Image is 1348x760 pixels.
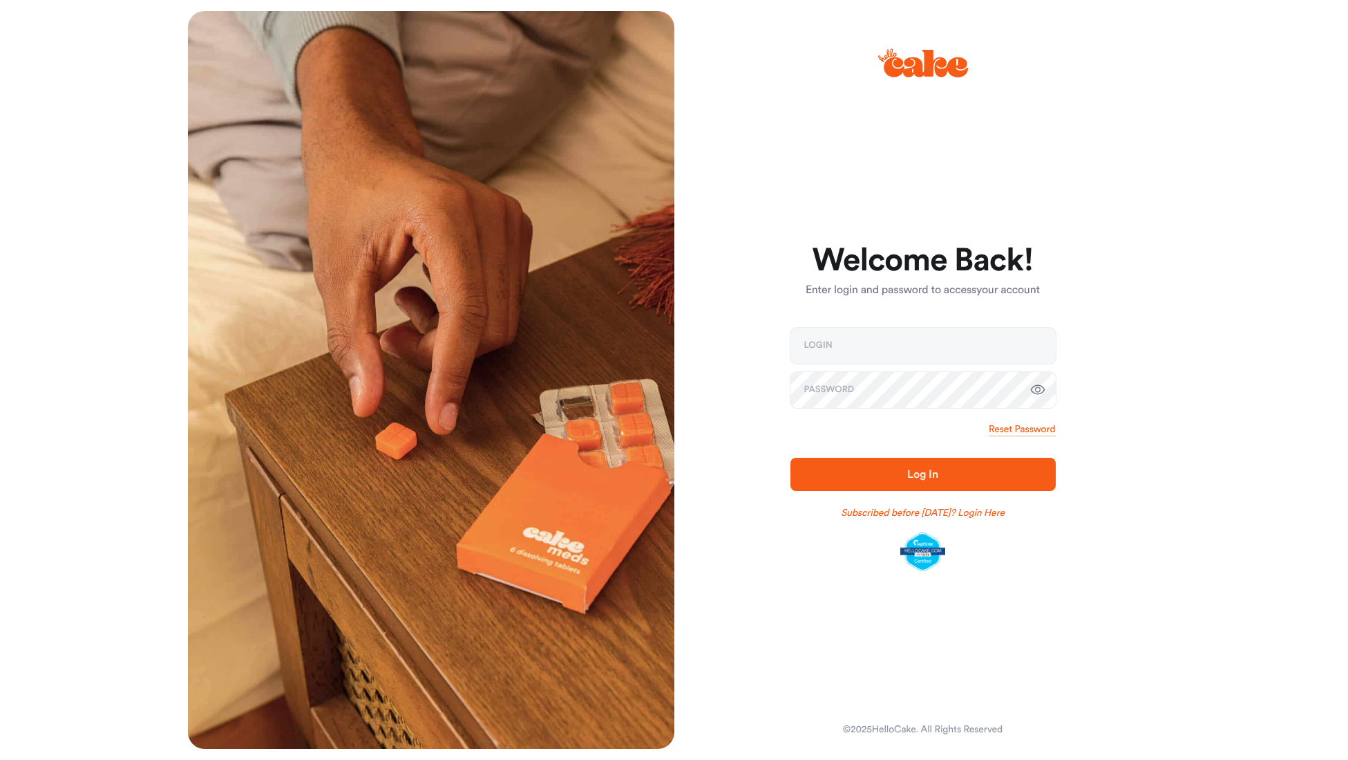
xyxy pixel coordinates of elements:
div: © 2025 HelloCake. All Rights Reserved [843,723,1003,736]
p: Enter login and password to access your account [790,282,1056,299]
button: Log In [790,458,1056,491]
a: Reset Password [989,423,1055,436]
img: legit-script-certified.png [900,532,945,571]
h1: Welcome Back! [790,244,1056,277]
a: Subscribed before [DATE]? Login Here [841,506,1005,520]
span: Log In [907,469,938,480]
